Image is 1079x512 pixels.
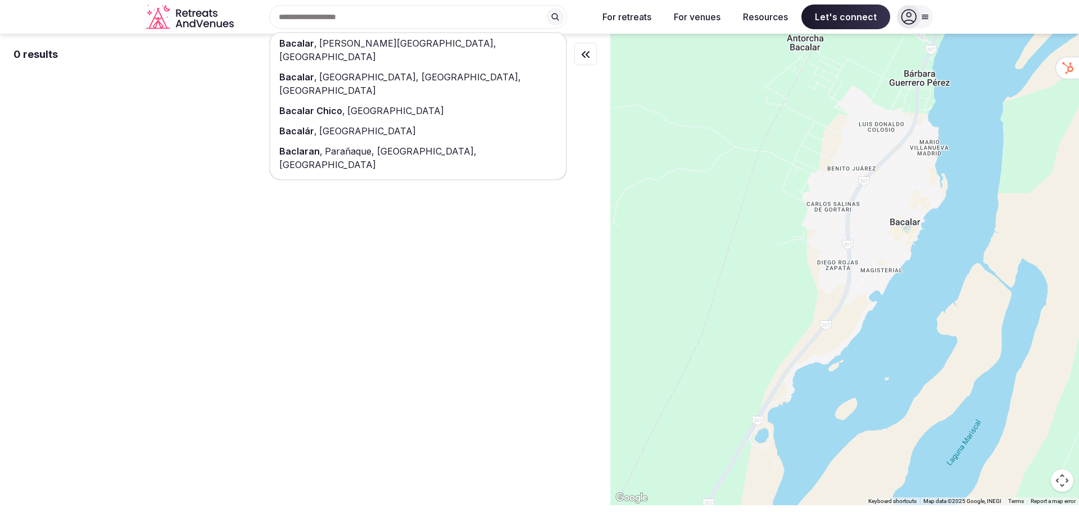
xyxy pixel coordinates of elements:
button: Keyboard shortcuts [868,497,917,505]
div: , [270,141,566,175]
span: Bacalár [279,125,314,137]
a: Visit the homepage [146,4,236,30]
span: Bacalar [279,71,314,83]
svg: Retreats and Venues company logo [146,4,236,30]
span: Baclaran [279,146,320,157]
div: , [270,101,566,121]
span: Bacalar Chico [279,105,342,116]
div: , [270,67,566,101]
a: Terms (opens in new tab) [1008,498,1024,504]
a: Report a map error [1031,498,1076,504]
button: For venues [665,4,729,29]
button: For retreats [593,4,660,29]
span: Parañaque, [GEOGRAPHIC_DATA], [GEOGRAPHIC_DATA] [279,146,477,170]
span: [PERSON_NAME][GEOGRAPHIC_DATA], [GEOGRAPHIC_DATA] [279,38,496,62]
span: [GEOGRAPHIC_DATA] [317,125,416,137]
span: Bacalar [279,38,314,49]
div: 0 results [13,47,58,61]
span: [GEOGRAPHIC_DATA] [345,105,444,116]
span: Let's connect [801,4,890,29]
span: Map data ©2025 Google, INEGI [923,498,1001,504]
div: , [270,121,566,141]
span: [GEOGRAPHIC_DATA], [GEOGRAPHIC_DATA], [GEOGRAPHIC_DATA] [279,71,521,96]
a: Open this area in Google Maps (opens a new window) [613,491,650,505]
img: Google [613,491,650,505]
div: , [270,33,566,67]
button: Map camera controls [1051,469,1073,492]
button: Resources [734,4,797,29]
